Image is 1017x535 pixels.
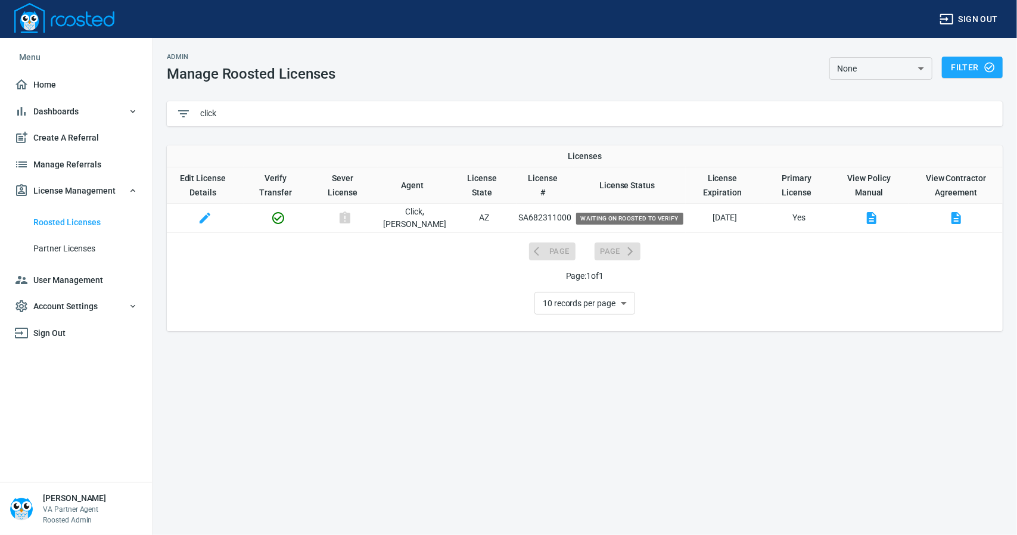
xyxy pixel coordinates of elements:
[935,8,1003,30] button: Sign out
[764,167,834,203] th: Toggle SortBy
[14,77,138,92] span: Home
[167,53,335,61] h2: Admin
[244,167,313,203] th: Verify Transfer
[576,213,683,225] span: Waiting on Roosted to Verify
[942,57,1003,79] button: Filter
[10,209,142,236] a: Roosted Licenses
[10,43,142,71] li: Menu
[10,320,142,347] a: Sign Out
[43,515,106,525] p: Roosted Admin
[10,178,142,204] button: License Management
[14,183,138,198] span: License Management
[10,71,142,98] a: Home
[167,167,244,203] th: Edit License Details
[452,211,517,224] p: AZ
[764,211,834,224] p: Yes
[951,60,993,75] span: Filter
[686,211,764,224] p: [DATE]
[14,157,138,172] span: Manage Referrals
[686,167,764,203] th: Toggle SortBy
[517,211,573,224] p: SA682311000
[14,130,138,145] span: Create A Referral
[14,3,114,33] img: Logo
[43,504,106,515] p: VA Partner Agent
[43,492,106,504] h6: [PERSON_NAME]
[14,326,138,341] span: Sign Out
[167,270,1003,282] p: Page: 1 of 1
[14,299,138,314] span: Account Settings
[10,235,142,262] a: Partner Licenses
[10,125,142,151] a: Create A Referral
[966,481,1008,526] iframe: Chat
[10,497,33,521] img: Person
[10,267,142,294] a: User Management
[33,215,138,230] span: Roosted Licenses
[940,12,998,27] span: Sign out
[312,167,378,203] th: Sever License
[378,167,452,203] th: Toggle SortBy
[909,167,1003,203] th: View Contractor Agreement
[14,273,138,288] span: User Management
[517,167,573,203] th: Toggle SortBy
[452,167,517,203] th: Toggle SortBy
[10,293,142,320] button: Account Settings
[14,104,138,119] span: Dashboards
[167,145,1003,167] th: Licenses
[167,66,335,82] h1: Manage Roosted Licenses
[378,206,452,231] p: Click , [PERSON_NAME]
[574,167,686,203] th: Toggle SortBy
[200,105,993,123] input: Type to Filter
[833,167,909,203] th: View Policy Manual
[10,98,142,125] button: Dashboards
[33,241,138,256] span: Partner Licenses
[10,151,142,178] a: Manage Referrals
